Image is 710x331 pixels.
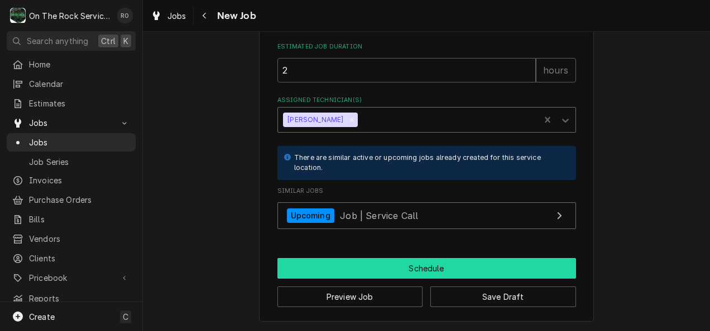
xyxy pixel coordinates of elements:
span: Invoices [29,174,130,186]
div: Button Group [277,258,576,307]
button: Search anythingCtrlK [7,31,136,51]
a: Purchase Orders [7,191,136,209]
a: View Job [277,202,576,230]
span: Home [29,59,130,70]
span: Reports [29,293,130,304]
a: Estimates [7,94,136,113]
span: Search anything [27,35,88,47]
div: Similar Jobs [277,187,576,235]
a: Home [7,55,136,74]
div: There are similar active or upcoming jobs already created for this service location. [294,153,565,173]
a: Reports [7,289,136,308]
a: Job Series [7,153,136,171]
a: Jobs [7,133,136,152]
span: Jobs [167,10,186,22]
span: Estimates [29,98,130,109]
span: K [123,35,128,47]
a: Calendar [7,75,136,93]
div: hours [536,58,576,82]
span: Vendors [29,233,130,245]
div: On The Rock Services [29,10,111,22]
button: Navigate back [196,7,214,25]
span: Pricebook [29,272,113,284]
span: Ctrl [101,35,116,47]
button: Preview Job [277,286,423,307]
div: Remove Todd Brady [346,113,358,127]
span: Create [29,312,55,322]
a: Bills [7,210,136,228]
a: Go to Jobs [7,114,136,132]
a: Go to Pricebook [7,269,136,287]
span: Calendar [29,78,130,90]
span: Jobs [29,137,130,148]
div: O [10,8,26,23]
span: Jobs [29,117,113,129]
div: [PERSON_NAME] [283,113,346,127]
span: Job | Service Call [340,210,418,221]
button: Schedule [277,258,576,279]
div: RO [117,8,133,23]
div: Assigned Technician(s) [277,96,576,132]
button: Save Draft [430,286,576,307]
span: Purchase Orders [29,194,130,206]
div: Button Group Row [277,279,576,307]
span: New Job [214,8,256,23]
div: Upcoming [287,208,334,223]
div: Rich Ortega's Avatar [117,8,133,23]
a: Clients [7,249,136,267]
a: Jobs [146,7,191,25]
label: Assigned Technician(s) [277,96,576,105]
span: Similar Jobs [277,187,576,196]
div: Button Group Row [277,258,576,279]
div: Estimated Job Duration [277,42,576,82]
span: C [123,311,128,323]
div: On The Rock Services's Avatar [10,8,26,23]
span: Bills [29,213,130,225]
span: Job Series [29,156,130,168]
a: Invoices [7,171,136,189]
span: Clients [29,252,130,264]
label: Estimated Job Duration [277,42,576,51]
a: Vendors [7,230,136,248]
